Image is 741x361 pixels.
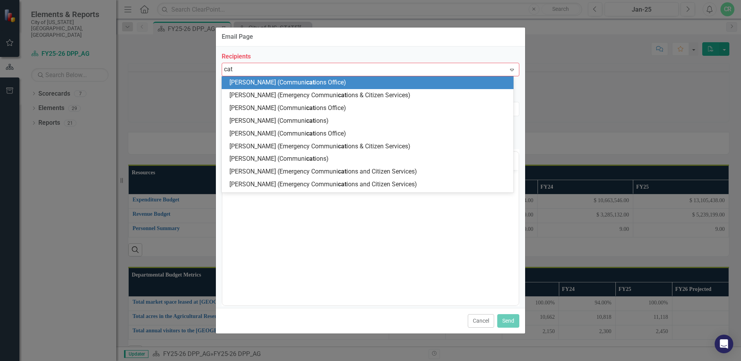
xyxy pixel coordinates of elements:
div: Email Page [222,33,253,40]
span: cat [338,168,346,175]
span: [PERSON_NAME] (Communi ions Office) [229,130,346,137]
iframe: Rich Text Area [222,170,519,305]
span: cat [306,104,315,112]
span: [PERSON_NAME] (Emergency Communi ions & Citizen Services) [229,143,410,150]
span: cat [338,180,346,188]
span: cat [306,79,315,86]
span: [PERSON_NAME] (Emergency Communi ions and Citizen Services) [229,180,417,188]
span: [PERSON_NAME] (Communi ions Office) [229,79,346,86]
span: cat [338,143,346,150]
span: [PERSON_NAME] (Communi ions Office) [229,104,346,112]
span: [PERSON_NAME] (Emergency Communi ions and Citizen Services) [229,168,417,175]
span: cat [306,117,315,124]
button: Send [497,314,519,328]
span: cat [306,130,315,137]
button: Cancel [468,314,494,328]
span: [PERSON_NAME] (Communi ions) [229,117,329,124]
label: Recipients [222,52,519,61]
div: Open Intercom Messenger [715,335,733,353]
span: [PERSON_NAME] (Emergency Communi ions & Citizen Services) [229,91,410,99]
span: cat [338,91,346,99]
span: cat [306,155,315,162]
span: [PERSON_NAME] (Communi ions) [229,155,329,162]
